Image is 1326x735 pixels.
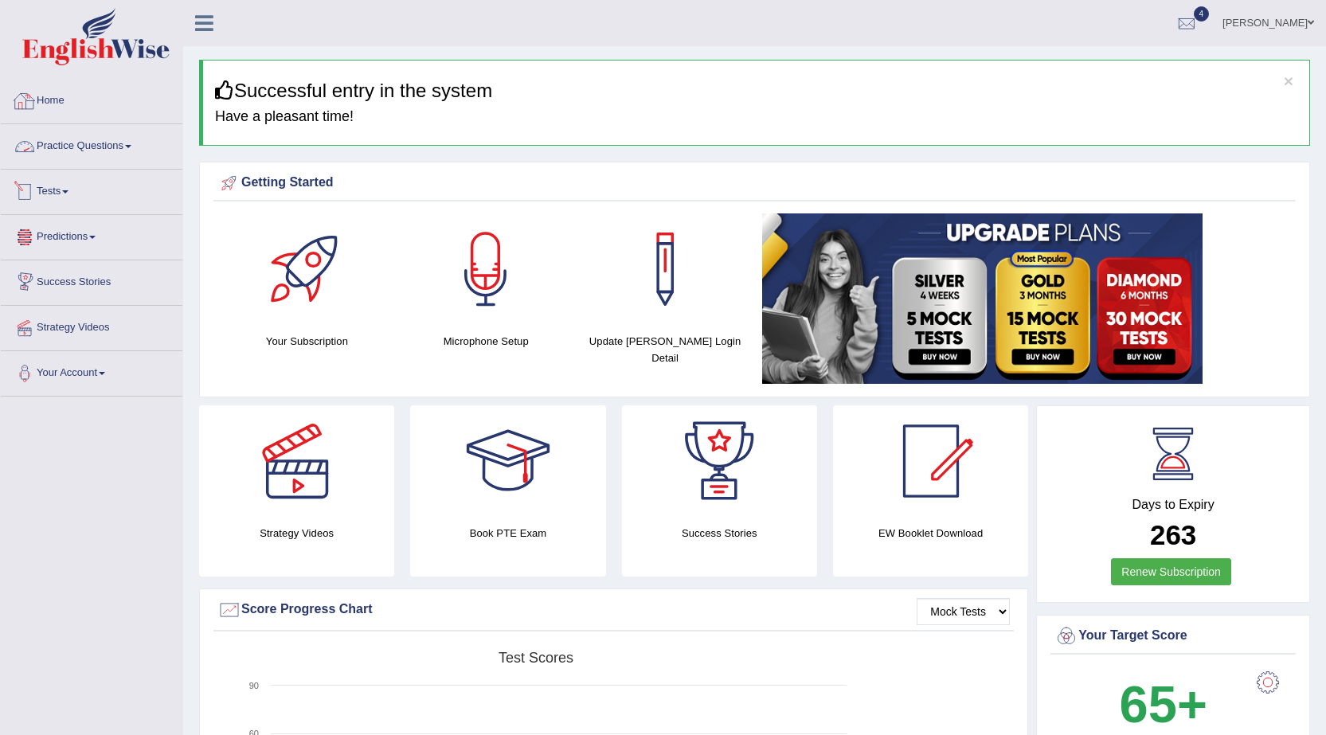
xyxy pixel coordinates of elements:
span: 4 [1194,6,1210,22]
img: small5.jpg [762,213,1203,384]
h4: Strategy Videos [199,525,394,541]
h3: Successful entry in the system [215,80,1297,101]
button: × [1284,72,1293,89]
a: Success Stories [1,260,182,300]
b: 65+ [1120,675,1207,733]
h4: Days to Expiry [1054,498,1292,512]
div: Your Target Score [1054,624,1292,648]
h4: Update [PERSON_NAME] Login Detail [584,333,747,366]
a: Renew Subscription [1111,558,1231,585]
h4: Microphone Setup [405,333,568,350]
a: Strategy Videos [1,306,182,346]
a: Home [1,79,182,119]
b: 263 [1150,519,1196,550]
a: Predictions [1,215,182,255]
h4: Your Subscription [225,333,389,350]
a: Your Account [1,351,182,391]
div: Score Progress Chart [217,598,1010,622]
h4: Have a pleasant time! [215,109,1297,125]
tspan: Test scores [499,650,573,666]
text: 90 [249,681,259,690]
h4: EW Booklet Download [833,525,1028,541]
a: Tests [1,170,182,209]
h4: Success Stories [622,525,817,541]
h4: Book PTE Exam [410,525,605,541]
div: Getting Started [217,171,1292,195]
a: Practice Questions [1,124,182,164]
